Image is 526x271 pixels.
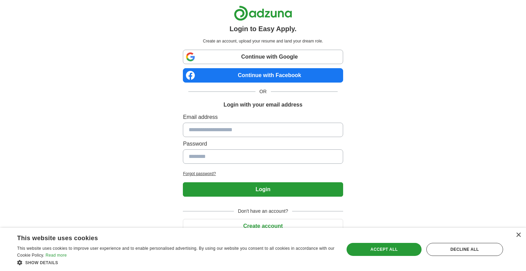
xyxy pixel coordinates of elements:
div: Close [516,233,521,238]
button: Login [183,182,343,197]
a: Create account [183,223,343,229]
button: Create account [183,219,343,233]
span: OR [255,88,271,95]
a: Continue with Google [183,50,343,64]
div: Accept all [347,243,421,256]
h1: Login with your email address [224,101,302,109]
div: Decline all [426,243,503,256]
span: This website uses cookies to improve user experience and to enable personalised advertising. By u... [17,246,335,258]
h1: Login to Easy Apply. [229,24,297,34]
div: This website uses cookies [17,232,317,242]
img: Adzuna logo [234,5,292,21]
div: Show details [17,259,335,266]
a: Read more, opens a new window [46,253,67,258]
p: Create an account, upload your resume and land your dream role. [184,38,341,44]
label: Email address [183,113,343,121]
a: Forgot password? [183,171,343,177]
span: Don't have an account? [234,208,292,215]
a: Continue with Facebook [183,68,343,83]
span: Show details [25,260,58,265]
label: Password [183,140,343,148]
